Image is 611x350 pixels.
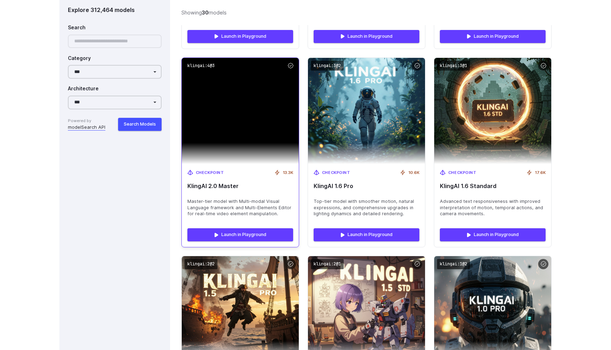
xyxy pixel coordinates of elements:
[185,61,217,71] code: klingai:4@3
[314,198,419,217] span: Top-tier model with smoother motion, natural expressions, and comprehensive upgrades in lighting ...
[187,228,293,241] a: Launch in Playground
[308,58,425,164] img: KlingAI 1.6 Pro
[440,198,546,217] span: Advanced text responsiveness with improved interpretation of motion, temporal actions, and camera...
[535,170,546,176] span: 17.6K
[68,117,105,124] span: Powered by
[187,198,293,217] span: Master-tier model with Multi-modal Visual Language framework and Multi-Elements Editor for real-t...
[322,170,350,176] span: Checkpoint
[440,228,546,241] a: Launch in Playground
[187,183,293,189] span: KlingAI 2.0 Master
[181,8,227,17] div: Showing models
[437,61,470,71] code: klingai:3@1
[434,58,551,164] img: KlingAI 1.6 Standard
[314,30,419,43] a: Launch in Playground
[440,30,546,43] a: Launch in Playground
[196,170,224,176] span: Checkpoint
[314,228,419,241] a: Launch in Playground
[437,259,470,269] code: klingai:1@2
[187,30,293,43] a: Launch in Playground
[68,6,162,15] div: Explore 312,464 models
[68,24,86,32] label: Search
[202,10,209,16] strong: 30
[448,170,477,176] span: Checkpoint
[408,170,419,176] span: 10.6K
[311,61,344,71] code: klingai:3@2
[68,65,162,79] select: Category
[311,259,344,269] code: klingai:2@1
[185,259,217,269] code: klingai:2@2
[68,54,91,62] label: Category
[68,96,162,109] select: Architecture
[283,170,293,176] span: 13.3K
[118,118,162,131] button: Search Models
[440,183,546,189] span: KlingAI 1.6 Standard
[68,85,99,93] label: Architecture
[314,183,419,189] span: KlingAI 1.6 Pro
[68,124,105,131] a: modelSearch API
